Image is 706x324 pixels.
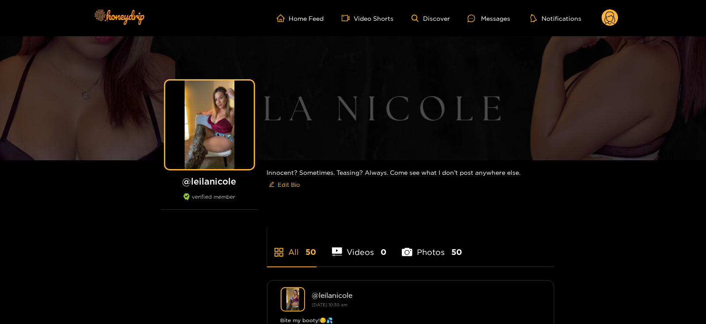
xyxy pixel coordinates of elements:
small: [DATE] 10:30 am [312,302,348,307]
span: appstore [274,247,284,258]
a: Video Shorts [342,14,394,22]
span: 50 [306,247,317,258]
li: Photos [402,227,462,266]
span: edit [269,181,275,188]
span: 0 [381,247,386,258]
span: 50 [451,247,462,258]
div: Innocent? Sometimes. Teasing? Always. Come see what I don’t post anywhere else. [267,160,554,199]
h1: @ leilanicole [161,176,258,187]
a: Discover [412,15,450,22]
img: leilanicole [281,287,305,312]
div: verified member [161,193,258,210]
span: home [277,14,289,22]
button: Notifications [528,14,584,23]
li: Videos [332,227,387,266]
div: Messages [468,13,510,23]
a: Home Feed [277,14,324,22]
span: Edit Bio [278,180,300,189]
button: editEdit Bio [267,177,302,192]
span: video-camera [342,14,354,22]
div: @ leilanicole [312,291,541,299]
li: All [267,227,317,266]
